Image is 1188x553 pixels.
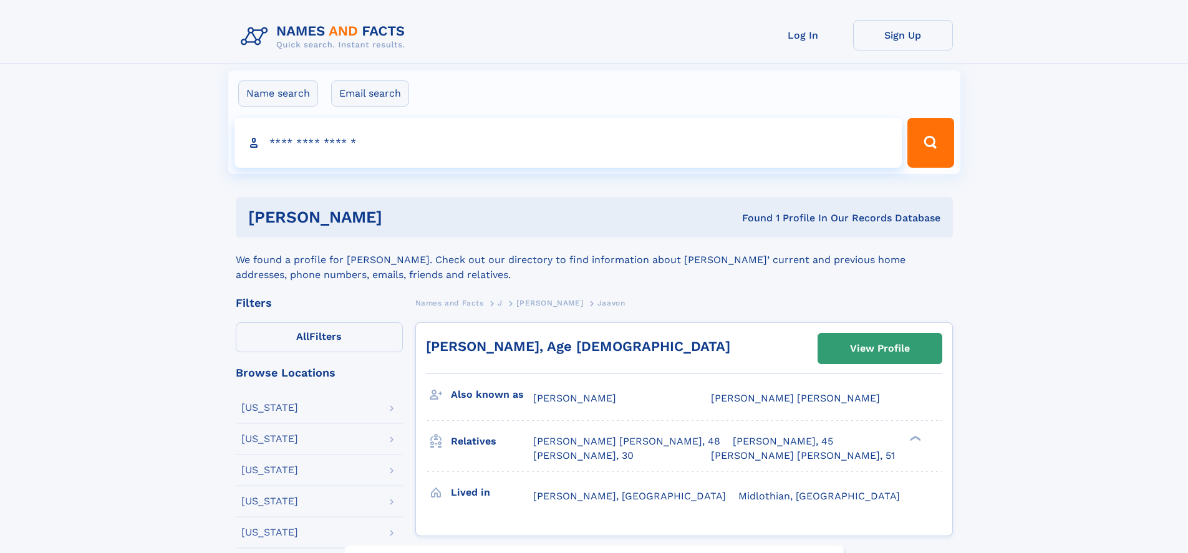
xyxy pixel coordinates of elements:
[818,334,942,363] a: View Profile
[241,434,298,444] div: [US_STATE]
[533,392,616,404] span: [PERSON_NAME]
[711,449,895,463] a: [PERSON_NAME] [PERSON_NAME], 51
[597,299,625,307] span: Jaavon
[241,496,298,506] div: [US_STATE]
[451,482,533,503] h3: Lived in
[236,297,403,309] div: Filters
[907,435,922,443] div: ❯
[331,80,409,107] label: Email search
[733,435,833,448] a: [PERSON_NAME], 45
[753,20,853,50] a: Log In
[711,392,880,404] span: [PERSON_NAME] [PERSON_NAME]
[516,295,583,310] a: [PERSON_NAME]
[451,384,533,405] h3: Also known as
[907,118,954,168] button: Search Button
[238,80,318,107] label: Name search
[234,118,902,168] input: search input
[241,403,298,413] div: [US_STATE]
[236,322,403,352] label: Filters
[426,339,730,354] a: [PERSON_NAME], Age [DEMOGRAPHIC_DATA]
[533,490,726,502] span: [PERSON_NAME], [GEOGRAPHIC_DATA]
[296,330,309,342] span: All
[415,295,484,310] a: Names and Facts
[248,209,563,225] h1: [PERSON_NAME]
[850,334,910,363] div: View Profile
[533,449,634,463] a: [PERSON_NAME], 30
[451,431,533,452] h3: Relatives
[516,299,583,307] span: [PERSON_NAME]
[562,211,940,225] div: Found 1 Profile In Our Records Database
[853,20,953,50] a: Sign Up
[236,238,953,282] div: We found a profile for [PERSON_NAME]. Check out our directory to find information about [PERSON_N...
[738,490,900,502] span: Midlothian, [GEOGRAPHIC_DATA]
[236,367,403,378] div: Browse Locations
[498,299,503,307] span: J
[241,527,298,537] div: [US_STATE]
[236,20,415,54] img: Logo Names and Facts
[241,465,298,475] div: [US_STATE]
[498,295,503,310] a: J
[533,435,720,448] a: [PERSON_NAME] [PERSON_NAME], 48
